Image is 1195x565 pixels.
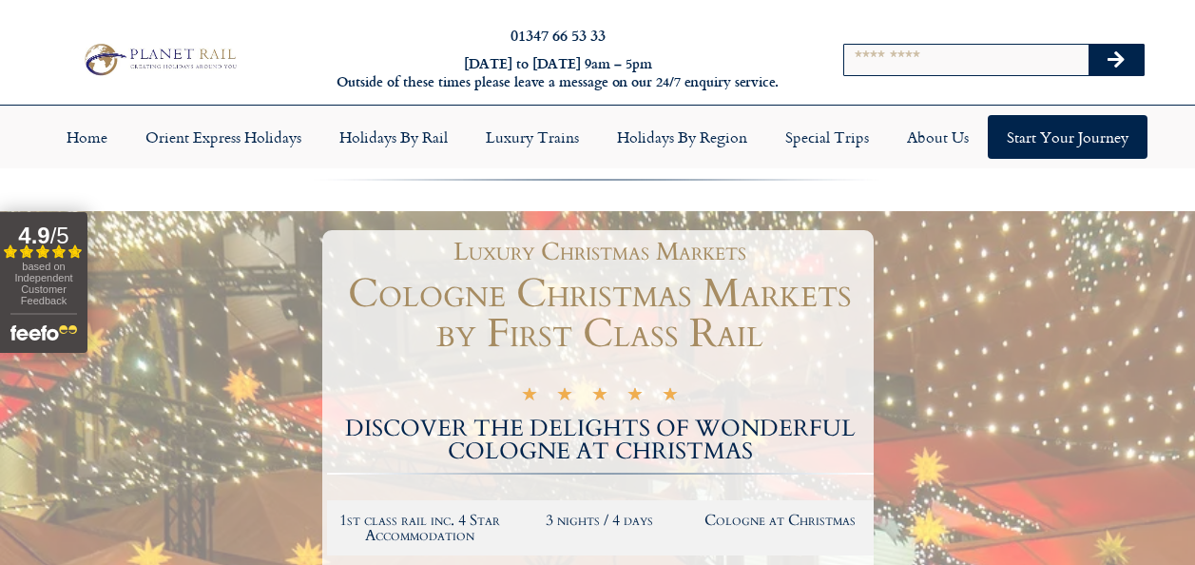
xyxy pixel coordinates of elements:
h6: [DATE] to [DATE] 9am – 5pm Outside of these times please leave a message on our 24/7 enquiry serv... [323,55,792,90]
i: ★ [662,388,679,406]
h2: Cologne at Christmas [700,513,861,528]
a: Holidays by Rail [320,115,467,159]
a: Start your Journey [988,115,1147,159]
button: Search [1089,45,1144,75]
a: Luxury Trains [467,115,598,159]
img: Planet Rail Train Holidays Logo [78,40,241,80]
a: Home [48,115,126,159]
a: Orient Express Holidays [126,115,320,159]
h2: DISCOVER THE DELIGHTS OF WONDERFUL COLOGNE AT CHRISTMAS [327,418,874,463]
h1: Cologne Christmas Markets by First Class Rail [327,274,874,354]
i: ★ [556,388,573,406]
a: Holidays by Region [598,115,766,159]
nav: Menu [10,115,1185,159]
a: Special Trips [766,115,888,159]
a: 01347 66 53 33 [511,24,606,46]
i: ★ [521,388,538,406]
h2: 3 nights / 4 days [519,513,681,528]
i: ★ [626,388,644,406]
i: ★ [591,388,608,406]
a: About Us [888,115,988,159]
div: 5/5 [521,385,679,406]
h2: 1st class rail inc. 4 Star Accommodation [339,513,501,543]
h1: Luxury Christmas Markets [337,240,864,264]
